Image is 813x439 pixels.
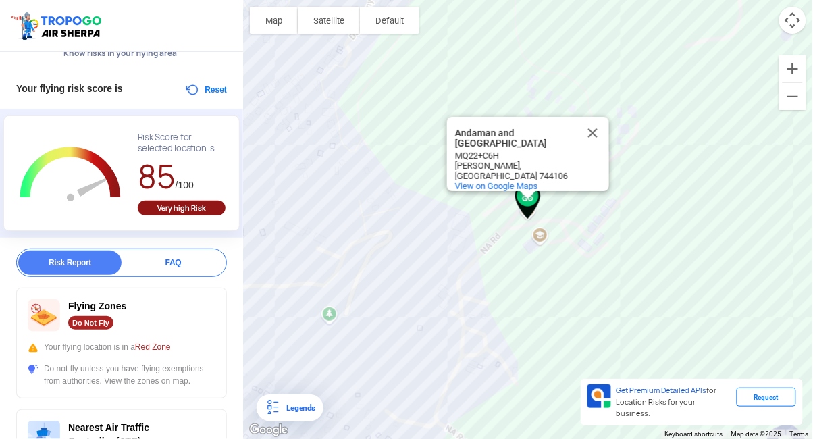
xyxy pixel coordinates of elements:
span: 85 [138,155,176,198]
a: View on Google Maps [455,181,538,191]
button: Zoom in [779,55,806,82]
div: [PERSON_NAME], [GEOGRAPHIC_DATA] 744106 [455,161,577,181]
img: Google [246,421,291,439]
div: Very high Risk [138,201,226,215]
span: Your flying risk score is [16,83,123,94]
span: Red Zone [135,342,171,352]
span: /100 [176,180,194,190]
div: Andaman and [GEOGRAPHIC_DATA] [455,128,577,149]
button: Map camera controls [779,7,806,34]
img: ic_nofly.svg [28,299,60,332]
span: Know risks in your flying area [63,48,230,59]
a: Terms [790,430,809,438]
img: ic_tgdronemaps.svg [10,10,106,41]
img: Premium APIs [587,384,611,408]
g: Chart [14,132,127,217]
div: Risk Report [18,251,122,275]
div: Risk Score for selected location is [138,132,226,154]
div: Andaman and Nicobar Islands Institute of Medical Sciences [447,117,609,191]
div: Legends [281,400,315,416]
div: Do Not Fly [68,316,113,330]
div: FAQ [122,251,225,275]
button: Close [577,117,609,149]
button: Show street map [250,7,298,34]
span: Map data ©2025 [731,430,782,438]
a: Open this area in Google Maps (opens a new window) [246,421,291,439]
span: Get Premium Detailed APIs [617,386,707,395]
button: Show satellite imagery [298,7,360,34]
div: Request [737,388,796,407]
div: MQ22+C6H [455,151,577,161]
div: Do not fly unless you have flying exemptions from authorities. View the zones on map. [28,363,215,387]
button: Keyboard shortcuts [665,430,723,439]
span: Flying Zones [68,301,126,311]
img: Legends [265,400,281,416]
button: Reset [184,82,227,98]
button: Zoom out [779,83,806,110]
div: Your flying location is in a [28,341,215,353]
div: for Location Risks for your business. [611,384,737,420]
